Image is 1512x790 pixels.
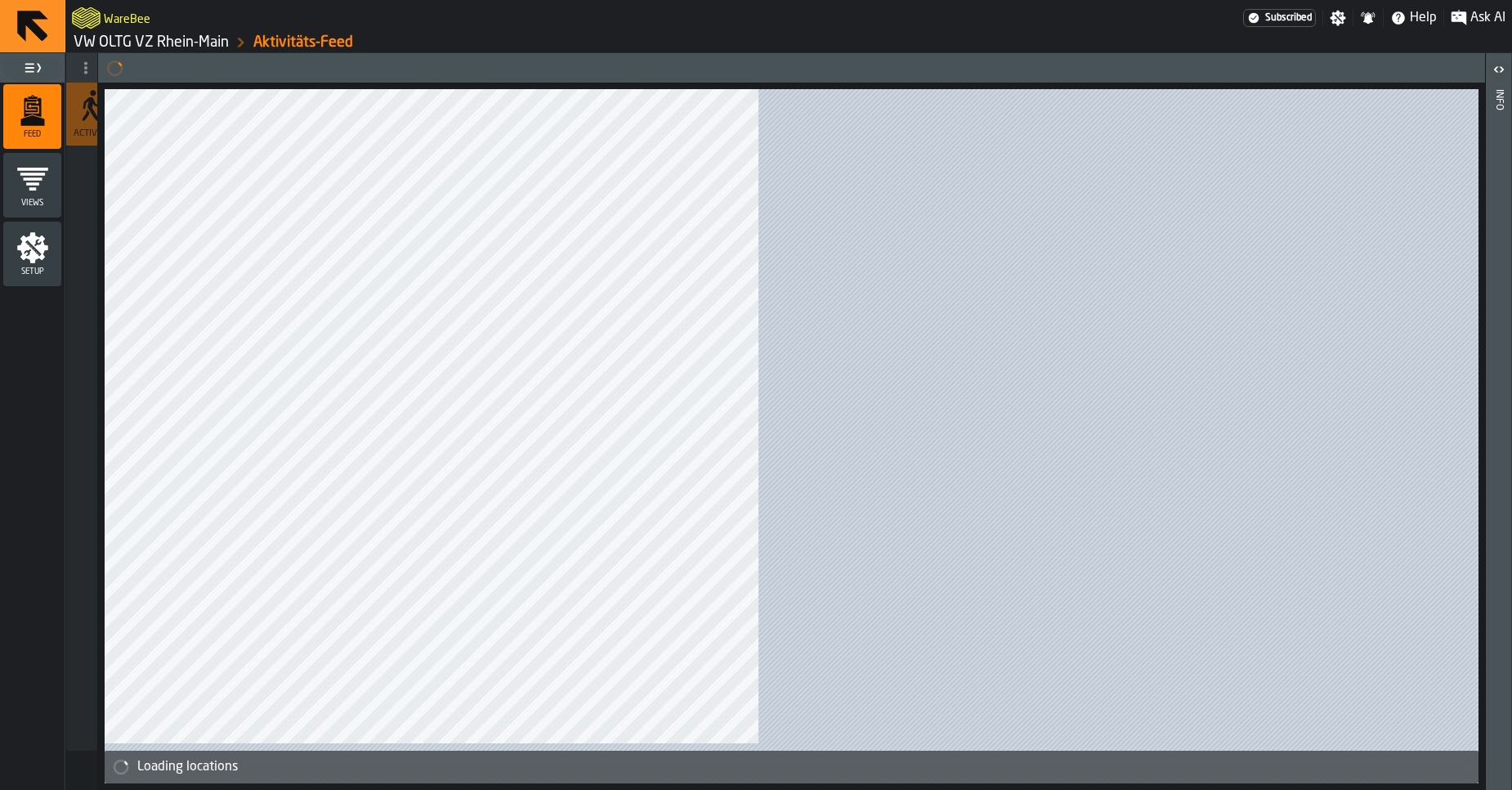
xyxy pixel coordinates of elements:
[1323,10,1353,26] label: button-toggle-Settings
[1353,10,1383,26] label: button-toggle-Notifications
[72,33,789,52] nav: Breadcrumb
[1470,8,1505,28] span: Ask AI
[1487,56,1510,86] label: button-toggle-Open
[1384,8,1443,28] label: button-toggle-Help
[1493,86,1505,786] div: Info
[3,84,61,150] li: menu Feed
[1410,8,1437,28] span: Help
[137,757,1472,777] div: Loading locations
[3,56,61,79] label: button-toggle-Toggle Full Menu
[1265,12,1312,24] span: Subscribed
[3,130,61,139] span: Feed
[1243,9,1316,27] div: Menu Subscription
[3,222,61,287] li: menu Setup
[1444,8,1512,28] label: button-toggle-Ask AI
[74,128,110,139] span: Activity
[79,461,315,481] div: Loading...
[3,153,61,218] li: menu Views
[69,55,302,81] div: Activity Feed
[72,3,101,33] a: logo-header
[3,199,61,208] span: Views
[3,267,61,276] span: Setup
[253,34,353,52] a: link-to-/wh/i/44979e6c-6f66-405e-9874-c1e29f02a54a/feed/cb2375cd-a213-45f6-a9a8-871f1953d9f6
[1243,9,1316,27] a: link-to-/wh/i/44979e6c-6f66-405e-9874-c1e29f02a54a/settings/billing
[74,34,229,52] a: link-to-/wh/i/44979e6c-6f66-405e-9874-c1e29f02a54a/simulations
[1486,53,1511,790] header: Info
[104,10,150,26] h2: Sub Title
[105,751,1478,783] div: alert-Loading locations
